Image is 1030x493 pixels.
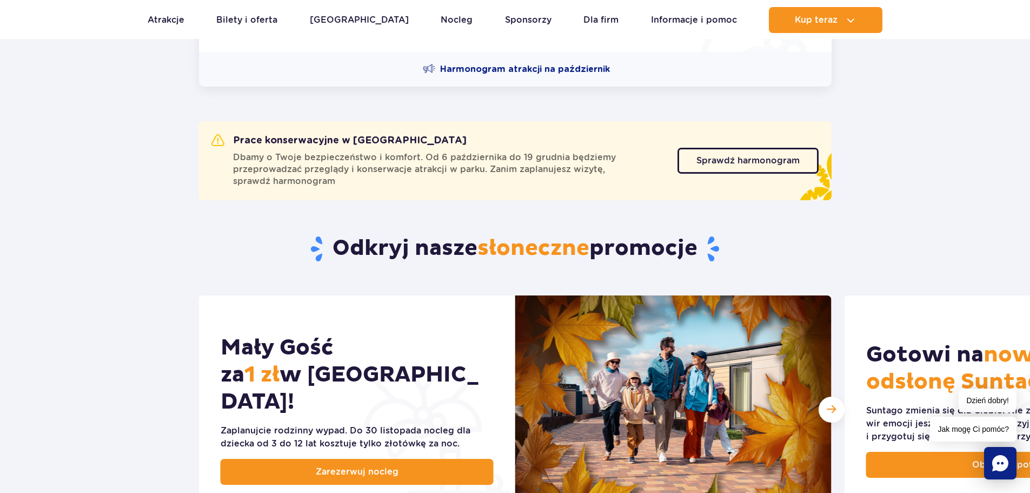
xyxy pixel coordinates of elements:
a: Harmonogram atrakcji na październik [423,63,610,76]
span: słoneczne [477,235,589,262]
a: Sprawdź harmonogram [677,148,819,174]
h2: Odkryj nasze promocje [198,235,832,263]
h2: Prace konserwacyjne w [GEOGRAPHIC_DATA] [211,134,467,147]
div: Zaplanujcie rodzinny wypad. Do 30 listopada nocleg dla dziecka od 3 do 12 lat kosztuje tylko złot... [221,424,494,450]
button: Kup teraz [769,7,882,33]
span: Sprawdź harmonogram [696,156,800,165]
span: Dbamy o Twoje bezpieczeństwo i komfort. Od 6 października do 19 grudnia będziemy przeprowadzać pr... [233,152,664,187]
a: Zarezerwuj nocleg [221,459,494,485]
span: Dzień dobry! [959,389,1016,412]
span: 1 zł [244,361,280,389]
a: Sponsorzy [505,7,551,33]
span: Kup teraz [795,15,838,25]
a: Bilety i oferta [216,7,277,33]
span: Harmonogram atrakcji na październik [440,63,610,75]
div: Następny slajd [819,397,845,423]
a: Informacje i pomoc [651,7,737,33]
div: Chat [984,447,1016,479]
h2: Mały Gość za w [GEOGRAPHIC_DATA]! [221,334,494,416]
a: [GEOGRAPHIC_DATA] [310,7,409,33]
a: Atrakcje [148,7,184,33]
span: Zarezerwuj nocleg [316,465,398,478]
a: Dla firm [583,7,619,33]
a: Nocleg [441,7,473,33]
span: Jak mogę Ci pomóc? [930,417,1016,442]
